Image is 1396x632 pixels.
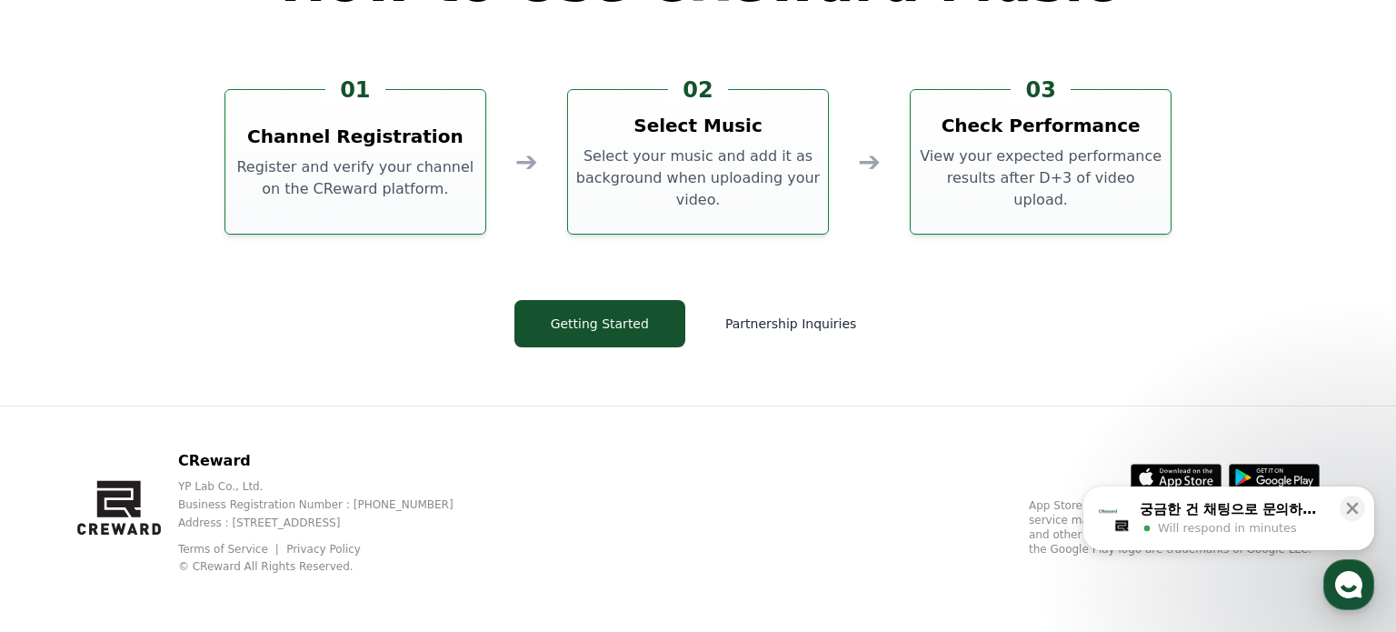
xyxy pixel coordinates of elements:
[151,509,204,524] span: Messages
[234,481,349,527] a: Settings
[1029,498,1320,557] p: App Store, iCloud, iCloud Drive, and iTunes Store are service marks of Apple Inc., registered in ...
[46,508,78,523] span: Home
[858,145,881,178] div: ➔
[178,543,282,556] a: Terms of Service
[286,543,361,556] a: Privacy Policy
[575,145,821,211] p: Select your music and add it as background when uploading your video.
[918,145,1163,211] p: View your expected performance results after D+3 of video upload.
[1011,75,1070,105] div: 03
[120,481,234,527] a: Messages
[178,497,483,512] p: Business Registration Number : [PHONE_NUMBER]
[668,75,727,105] div: 02
[247,124,464,149] h3: Channel Registration
[700,300,882,347] button: Partnership Inquiries
[233,156,478,200] p: Register and verify your channel on the CReward platform.
[514,300,685,347] button: Getting Started
[515,145,538,178] div: ➔
[942,113,1141,138] h3: Check Performance
[178,450,483,472] p: CReward
[178,559,483,574] p: © CReward All Rights Reserved.
[633,113,763,138] h3: Select Music
[178,479,483,494] p: YP Lab Co., Ltd.
[5,481,120,527] a: Home
[178,516,483,530] p: Address : [STREET_ADDRESS]
[325,75,384,105] div: 01
[269,508,314,523] span: Settings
